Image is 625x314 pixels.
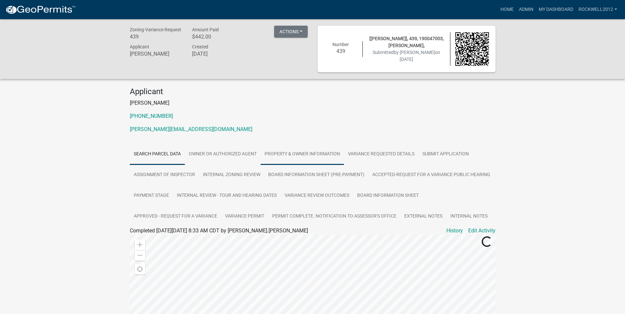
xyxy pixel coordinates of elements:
[135,264,145,275] div: Find my location
[192,34,245,40] h6: $442.00
[332,42,349,47] span: Number
[368,165,494,186] a: Accepted-Request for a Variance Public Hearing
[130,99,496,107] p: [PERSON_NAME]
[498,3,516,16] a: Home
[264,165,368,186] a: Board Information Sheet (pre-payment)
[130,34,183,40] h6: 439
[576,3,620,16] a: Rockwell2012
[135,250,145,261] div: Zoom out
[185,144,261,165] a: Owner or Authorized Agent
[130,144,185,165] a: Search Parcel Data
[353,185,423,206] a: Board Information Sheet
[130,44,149,49] span: Applicant
[373,50,440,62] span: Submitted on [DATE]
[173,185,281,206] a: Internal Review - Tour and Hearing Dates
[446,227,463,235] a: History
[261,144,344,165] a: Property & Owner Information
[130,126,252,132] a: [PERSON_NAME][EMAIL_ADDRESS][DOMAIN_NAME]
[130,51,183,57] h6: [PERSON_NAME]
[536,3,576,16] a: My Dashboard
[268,206,400,227] a: Permit Complete. Notification to Assessor's Office
[274,26,308,38] button: Actions
[400,206,446,227] a: External Notes
[130,206,221,227] a: Approved - Request for a Variance
[130,227,308,234] span: Completed [DATE][DATE] 8:33 AM CDT by [PERSON_NAME].[PERSON_NAME]
[130,165,199,186] a: Assignment of Inspector
[135,240,145,250] div: Zoom in
[199,165,264,186] a: Internal Zoning Review
[192,44,208,49] span: Created
[455,32,489,66] img: QR code
[446,206,492,227] a: Internal Notes
[281,185,353,206] a: Variance Review Outcomes
[130,27,181,32] span: Zoning-Variance Request
[130,185,173,206] a: Payment Stage
[344,144,418,165] a: Variance Requested Details
[369,36,444,48] span: [[PERSON_NAME]], 439, 190047003, [PERSON_NAME],
[418,144,473,165] a: Submit Application
[192,51,245,57] h6: [DATE]
[192,27,219,32] span: Amount Paid
[130,113,173,119] a: [PHONE_NUMBER]
[221,206,268,227] a: Variance Permit
[394,50,435,55] span: by [PERSON_NAME]
[516,3,536,16] a: Admin
[130,87,496,96] h4: Applicant
[324,48,358,54] h6: 439
[468,227,496,235] a: Edit Activity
